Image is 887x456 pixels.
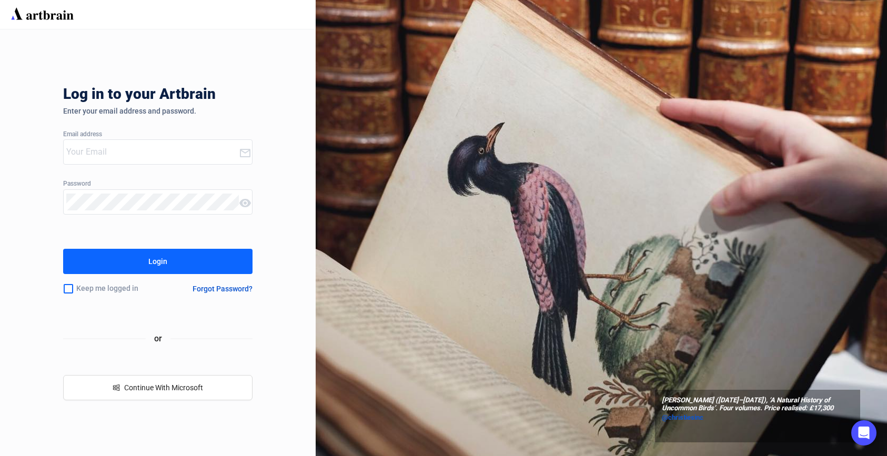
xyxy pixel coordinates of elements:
[66,144,239,160] input: Your Email
[63,249,253,274] button: Login
[113,384,120,391] span: windows
[63,131,253,138] div: Email address
[63,278,167,300] div: Keep me logged in
[662,413,703,421] span: @christiesinc
[63,107,253,115] div: Enter your email address and password.
[63,375,253,400] button: windowsContinue With Microsoft
[63,86,379,107] div: Log in to your Artbrain
[193,285,253,293] div: Forgot Password?
[851,420,876,445] div: Open Intercom Messenger
[146,332,170,345] span: or
[63,180,253,188] div: Password
[148,253,167,270] div: Login
[662,397,853,412] span: [PERSON_NAME] ([DATE]–[DATE]), ‘A Natural History of Uncommon Birds’. Four volumes. Price realise...
[662,412,853,423] a: @christiesinc
[124,383,203,392] span: Continue With Microsoft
